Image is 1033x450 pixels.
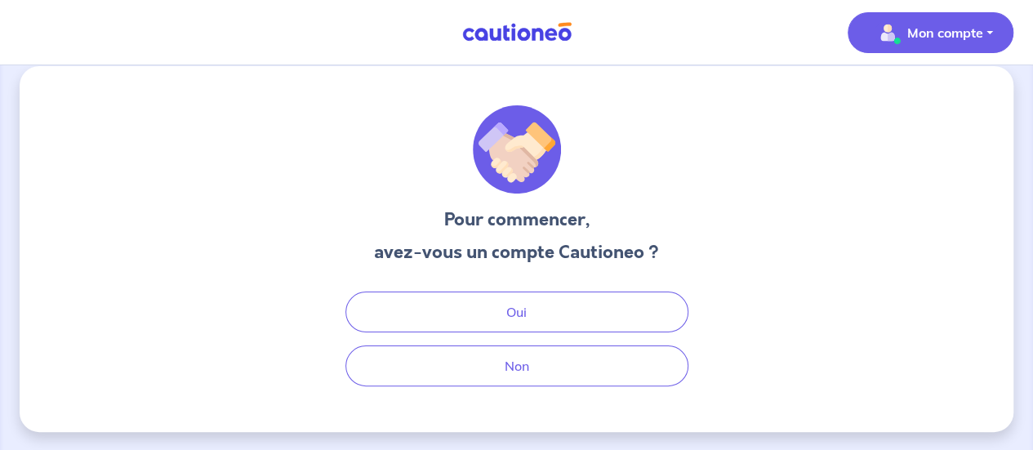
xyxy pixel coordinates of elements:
[907,23,983,42] p: Mon compte
[473,105,561,194] img: illu_welcome.svg
[374,207,659,233] h3: Pour commencer,
[875,20,901,46] img: illu_account_valid_menu.svg
[345,345,688,386] button: Non
[456,22,578,42] img: Cautioneo
[848,12,1013,53] button: illu_account_valid_menu.svgMon compte
[374,239,659,265] h3: avez-vous un compte Cautioneo ?
[345,292,688,332] button: Oui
